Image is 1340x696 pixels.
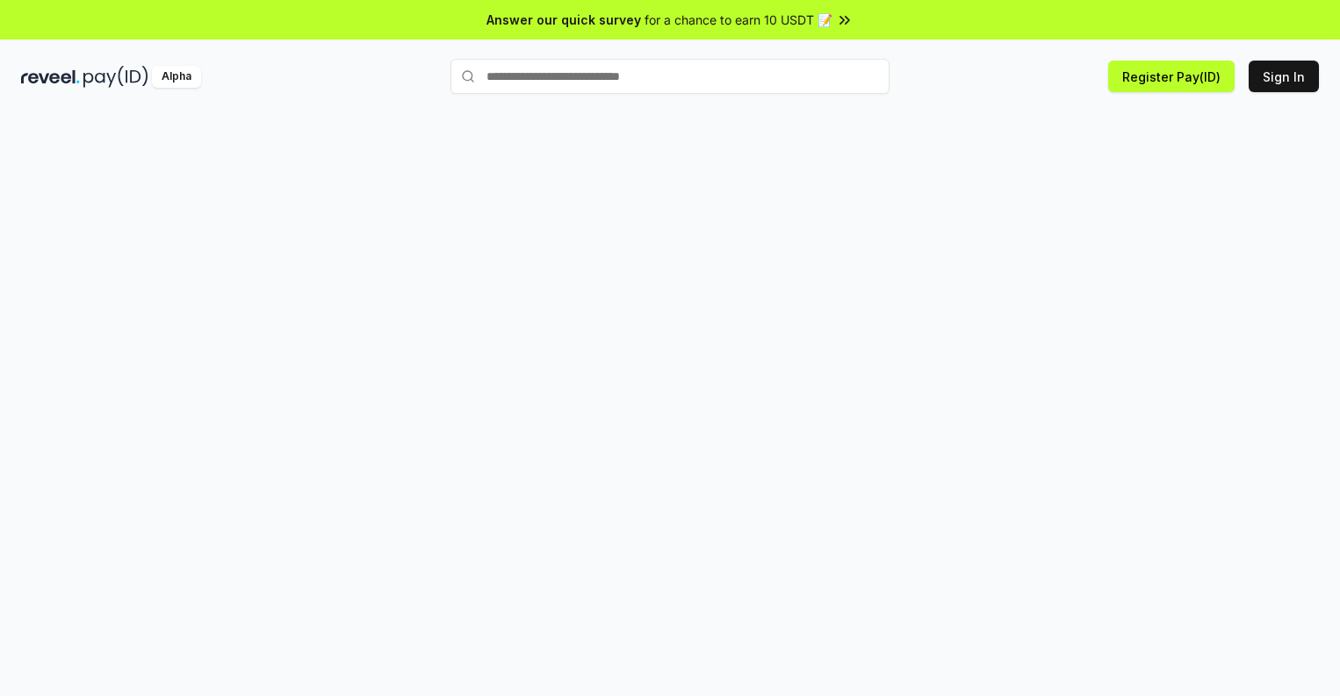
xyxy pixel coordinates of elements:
[152,66,201,88] div: Alpha
[1108,61,1235,92] button: Register Pay(ID)
[83,66,148,88] img: pay_id
[486,11,641,29] span: Answer our quick survey
[645,11,832,29] span: for a chance to earn 10 USDT 📝
[21,66,80,88] img: reveel_dark
[1249,61,1319,92] button: Sign In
